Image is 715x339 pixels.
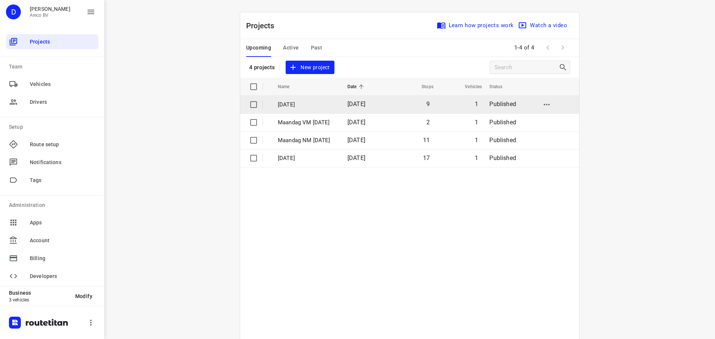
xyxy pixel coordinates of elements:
span: [DATE] [347,137,365,144]
span: Past [311,43,322,52]
span: Stops [412,82,433,91]
span: Name [278,82,299,91]
span: Date [347,82,366,91]
button: New project [286,61,334,74]
span: Route setup [30,141,95,148]
div: Notifications [6,155,98,170]
p: Administration [9,201,98,209]
p: Maandag VM [DATE] [278,118,336,127]
div: Tags [6,173,98,188]
span: Published [489,119,516,126]
div: D [6,4,21,19]
span: Notifications [30,159,95,166]
span: Vehicles [30,80,95,88]
p: Business [9,290,69,296]
span: Published [489,100,516,108]
div: Route setup [6,137,98,152]
span: 1 [475,119,478,126]
span: Apps [30,219,95,227]
div: Account [6,233,98,248]
span: 1 [475,137,478,144]
span: 2 [426,119,430,126]
p: Dinsdag 2 September [278,100,336,109]
p: 4 projects [249,64,275,71]
span: Drivers [30,98,95,106]
div: Developers [6,269,98,284]
span: 1 [475,100,478,108]
span: Published [489,137,516,144]
span: Account [30,237,95,244]
input: Search projects [495,62,559,73]
span: Developers [30,272,95,280]
div: Projects [6,34,98,49]
span: Projects [30,38,95,46]
div: Apps [6,215,98,230]
span: 1 [475,154,478,161]
span: Upcoming [246,43,271,52]
span: New project [290,63,330,72]
span: [DATE] [347,154,365,161]
p: Areco BV [30,13,70,18]
p: Vrijdag 29 Augustus [278,154,336,163]
div: Search [559,63,570,72]
span: Billing [30,255,95,262]
span: [DATE] [347,119,365,126]
span: Active [283,43,299,52]
span: Published [489,154,516,161]
span: 17 [423,154,430,161]
p: Team [9,63,98,71]
span: Previous Page [540,40,555,55]
span: [DATE] [347,100,365,108]
p: 3 vehicles [9,297,69,303]
p: Maandag NM 1 September [278,136,336,145]
span: 9 [426,100,430,108]
span: Tags [30,176,95,184]
span: Next Page [555,40,570,55]
span: Status [489,82,512,91]
p: Setup [9,123,98,131]
p: Projects [246,20,280,31]
span: 1-4 of 4 [511,40,537,56]
span: Modify [75,293,92,299]
span: Vehicles [455,82,482,91]
span: 11 [423,137,430,144]
div: Billing [6,251,98,266]
p: Didier Evrard [30,6,70,12]
button: Modify [69,290,98,303]
div: Drivers [6,95,98,109]
div: Vehicles [6,77,98,92]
